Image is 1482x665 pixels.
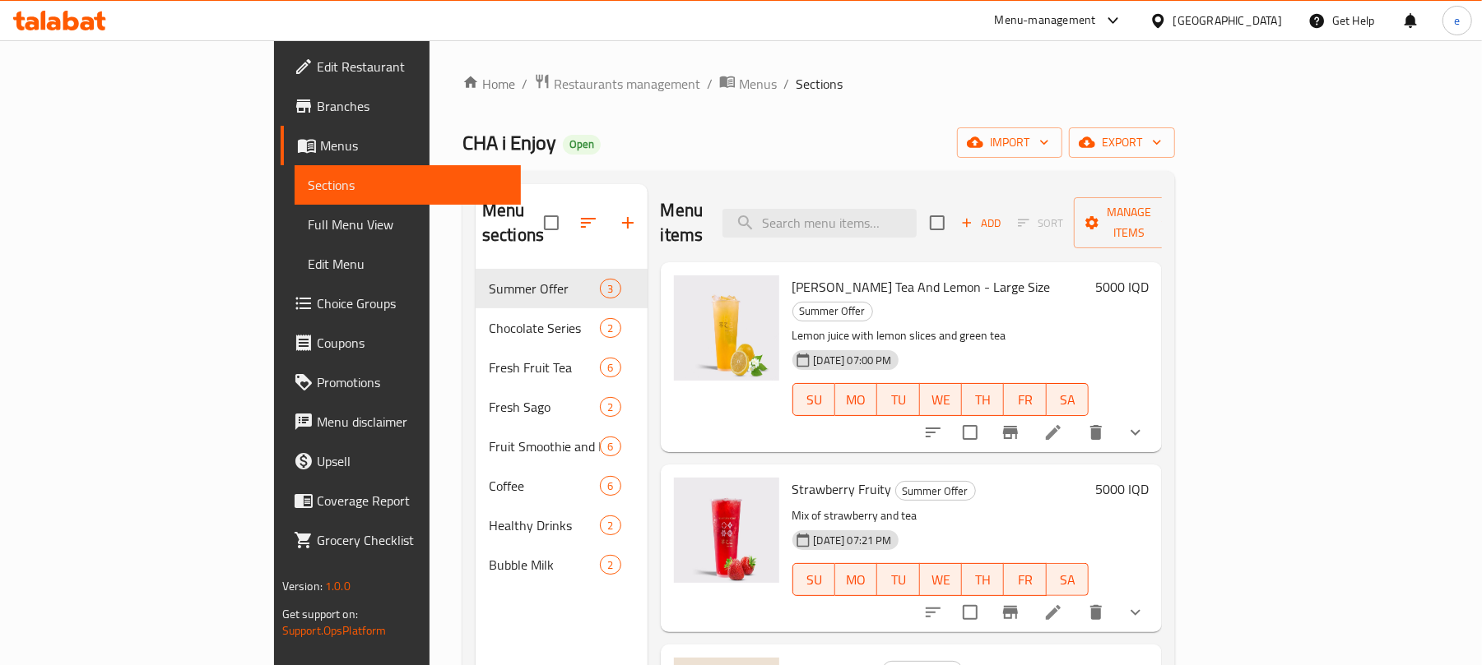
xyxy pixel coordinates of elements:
[489,397,600,417] span: Fresh Sago
[281,86,522,126] a: Branches
[792,383,835,416] button: SU
[1116,593,1155,632] button: show more
[800,568,829,592] span: SU
[317,57,509,76] span: Edit Restaurant
[1047,383,1089,416] button: SA
[608,203,648,242] button: Add section
[969,388,997,412] span: TH
[877,383,919,416] button: TU
[600,397,620,417] div: items
[476,348,648,387] div: Fresh Fruit Tea6
[1004,563,1046,596] button: FR
[953,415,987,450] span: Select to update
[295,165,522,205] a: Sections
[1087,202,1171,243] span: Manage items
[600,318,620,338] div: items
[835,563,877,596] button: MO
[554,74,700,94] span: Restaurants management
[317,412,509,432] span: Menu disclaimer
[601,518,620,533] span: 2
[792,326,1089,346] p: Lemon juice with lemon slices and green tea
[1095,478,1149,501] h6: 5000 IQD
[489,279,600,298] span: Summer Offer
[534,206,569,240] span: Select all sections
[955,210,1007,236] button: Add
[563,135,601,155] div: Open
[489,555,600,575] span: Bubble Milk
[569,203,608,242] span: Sort sections
[600,279,620,298] div: items
[476,262,648,591] nav: Menu sections
[719,73,777,95] a: Menus
[796,74,843,94] span: Sections
[957,127,1062,158] button: import
[991,413,1030,452] button: Branch-specific-item
[995,11,1096,30] div: Menu-management
[317,96,509,116] span: Branches
[955,210,1007,236] span: Add item
[1007,210,1074,236] span: Select section first
[927,388,955,412] span: WE
[600,358,620,377] div: items
[325,575,351,597] span: 1.0.0
[281,520,522,560] a: Grocery Checklist
[317,333,509,353] span: Coupons
[522,74,527,94] li: /
[807,353,899,368] span: [DATE] 07:00 PM
[884,568,913,592] span: TU
[308,175,509,195] span: Sections
[320,136,509,155] span: Menus
[563,137,601,151] span: Open
[295,205,522,244] a: Full Menu View
[792,302,873,321] div: Summer Offer
[601,439,620,455] span: 6
[1454,12,1460,30] span: e
[792,477,892,501] span: Strawberry Fruity
[842,568,871,592] span: MO
[1076,593,1116,632] button: delete
[661,198,704,247] h2: Menu items
[895,481,976,501] div: Summer Offer
[476,506,648,545] div: Healthy Drinks2
[462,73,1175,95] nav: breadcrumb
[722,209,917,238] input: search
[281,284,522,323] a: Choice Groups
[1076,413,1116,452] button: delete
[601,321,620,336] span: 2
[962,563,1004,596] button: TH
[877,563,919,596] button: TU
[600,476,620,496] div: items
[707,74,713,94] li: /
[1053,568,1082,592] span: SA
[489,358,600,377] span: Fresh Fruit Tea
[317,451,509,471] span: Upsell
[927,568,955,592] span: WE
[800,388,829,412] span: SU
[1043,423,1063,442] a: Edit menu item
[1095,275,1149,298] h6: 5000 IQD
[281,126,522,165] a: Menus
[1047,563,1089,596] button: SA
[969,568,997,592] span: TH
[476,545,648,584] div: Bubble Milk2
[835,383,877,416] button: MO
[674,275,779,381] img: Jasmine Green Tea And Lemon - Large Size
[1004,383,1046,416] button: FR
[601,281,620,297] span: 3
[783,74,789,94] li: /
[489,318,600,338] div: Chocolate Series
[308,254,509,274] span: Edit Menu
[489,476,600,496] span: Coffee
[281,441,522,481] a: Upsell
[1074,197,1184,248] button: Manage items
[913,413,953,452] button: sort-choices
[970,132,1049,153] span: import
[489,515,600,535] span: Healthy Drinks
[282,620,387,641] a: Support.OpsPlatform
[793,302,872,321] span: Summer Offer
[317,530,509,550] span: Grocery Checklist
